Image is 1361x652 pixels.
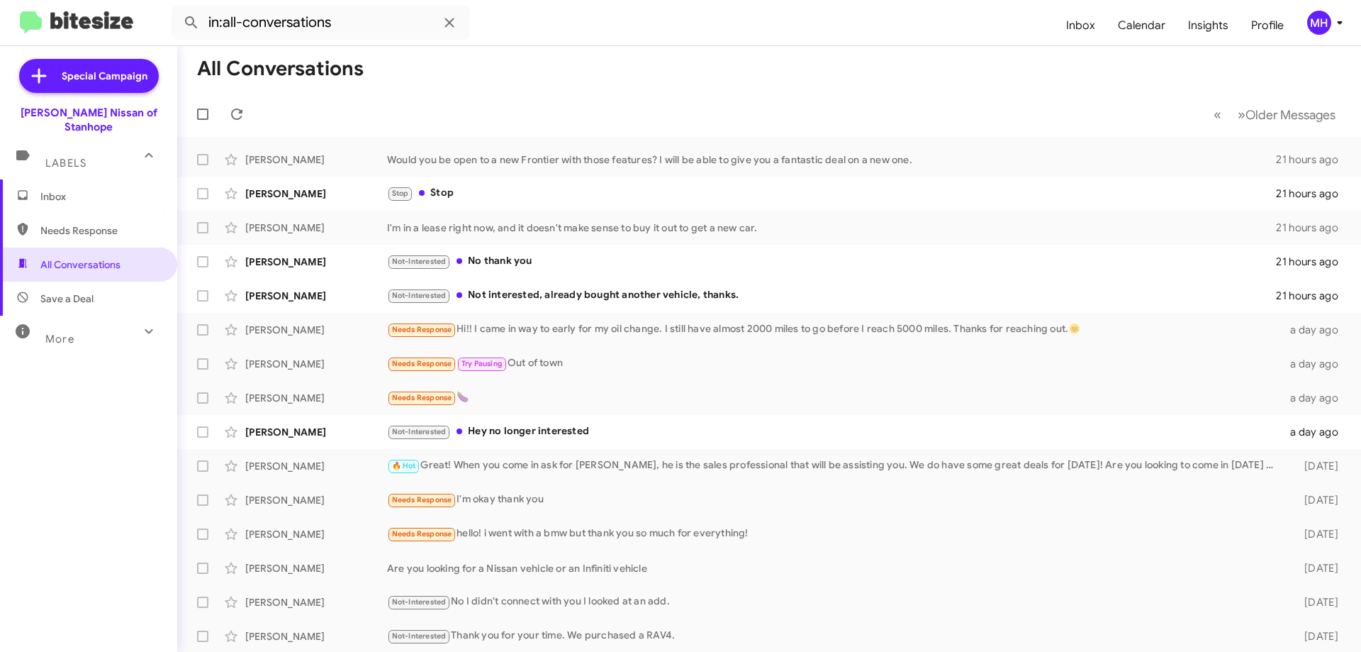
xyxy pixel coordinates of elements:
[1307,11,1331,35] div: MH
[245,221,387,235] div: [PERSON_NAME]
[1282,629,1350,643] div: [DATE]
[1055,5,1107,46] a: Inbox
[387,221,1276,235] div: I'm in a lease right now, and it doesn't make sense to buy it out to get a new car.
[245,425,387,439] div: [PERSON_NAME]
[245,153,387,167] div: [PERSON_NAME]
[1276,221,1350,235] div: 21 hours ago
[387,153,1276,167] div: Would you be open to a new Frontier with those features? I will be able to give you a fantastic d...
[1282,527,1350,541] div: [DATE]
[1229,100,1344,129] button: Next
[392,529,452,538] span: Needs Response
[245,255,387,269] div: [PERSON_NAME]
[392,393,452,402] span: Needs Response
[1282,357,1350,371] div: a day ago
[245,187,387,201] div: [PERSON_NAME]
[40,223,161,238] span: Needs Response
[1282,425,1350,439] div: a day ago
[245,595,387,609] div: [PERSON_NAME]
[1177,5,1240,46] a: Insights
[1276,289,1350,303] div: 21 hours ago
[40,189,161,204] span: Inbox
[1282,493,1350,507] div: [DATE]
[387,594,1282,610] div: No I didn't connect with you I looked at an add.
[387,287,1276,304] div: Not interested, already bought another vehicle, thanks.
[245,629,387,643] div: [PERSON_NAME]
[387,458,1282,474] div: Great! When you come in ask for [PERSON_NAME], he is the sales professional that will be assistin...
[387,321,1282,338] div: Hi!! I came in way to early for my oil change. I still have almost 2000 miles to go before I reac...
[387,526,1282,542] div: hello! i went with a bmw but thank you so much for everything!
[19,59,159,93] a: Special Campaign
[197,57,364,80] h1: All Conversations
[392,189,409,198] span: Stop
[1245,107,1335,123] span: Older Messages
[1282,459,1350,473] div: [DATE]
[392,325,452,334] span: Needs Response
[245,493,387,507] div: [PERSON_NAME]
[387,355,1282,372] div: Out of town
[1240,5,1295,46] a: Profile
[1107,5,1177,46] a: Calendar
[387,424,1282,440] div: Hey no longer interested
[245,527,387,541] div: [PERSON_NAME]
[1282,561,1350,575] div: [DATE]
[45,333,74,346] span: More
[1282,323,1350,337] div: a day ago
[1282,391,1350,405] div: a day ago
[392,495,452,504] span: Needs Response
[387,628,1282,644] div: Thank you for your time. We purchased a RAV4.
[245,323,387,337] div: [PERSON_NAME]
[62,69,147,83] span: Special Campaign
[40,258,121,272] span: All Conversations
[1276,255,1350,269] div: 21 hours ago
[172,6,469,40] input: Search
[245,459,387,473] div: [PERSON_NAME]
[245,357,387,371] div: [PERSON_NAME]
[1206,100,1344,129] nav: Page navigation example
[1276,187,1350,201] div: 21 hours ago
[245,391,387,405] div: [PERSON_NAME]
[1282,595,1350,609] div: [DATE]
[245,289,387,303] div: [PERSON_NAME]
[392,257,447,266] span: Not-Interested
[45,157,86,170] span: Labels
[392,597,447,607] span: Not-Interested
[387,253,1276,270] div: No thank you
[387,389,1282,406] div: 🍆
[392,359,452,368] span: Needs Response
[392,631,447,641] span: Not-Interested
[392,427,447,436] span: Not-Interested
[1214,106,1221,123] span: «
[1205,100,1230,129] button: Previous
[387,185,1276,201] div: Stop
[461,359,503,368] span: Try Pausing
[392,461,416,470] span: 🔥 Hot
[1295,11,1345,35] button: MH
[387,561,1282,575] div: Are you looking for a Nissan vehicle or an Infiniti vehicle
[40,292,94,306] span: Save a Deal
[245,561,387,575] div: [PERSON_NAME]
[392,291,447,300] span: Not-Interested
[1238,106,1245,123] span: »
[387,492,1282,508] div: I'm okay thank you
[1276,153,1350,167] div: 21 hours ago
